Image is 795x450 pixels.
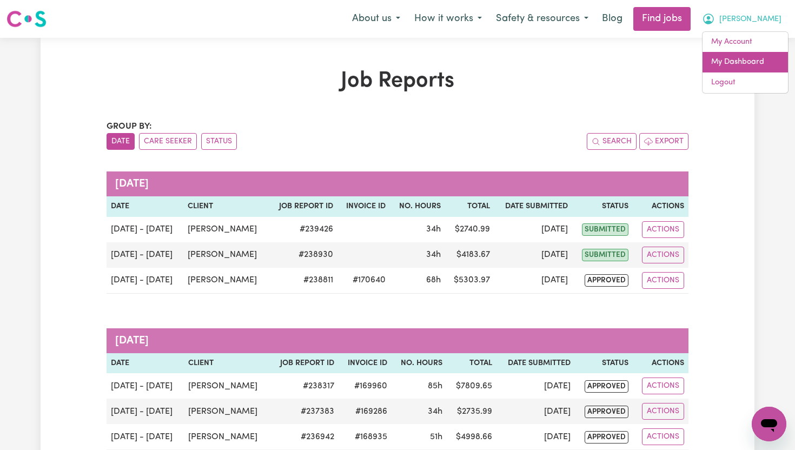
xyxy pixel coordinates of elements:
span: 68 hours [426,276,441,284]
a: My Dashboard [703,52,788,72]
button: Actions [642,272,684,289]
td: $ 2735.99 [447,399,496,424]
td: #170640 [337,268,390,294]
th: Status [572,196,633,217]
td: # 236942 [269,424,339,449]
span: approved [585,274,628,287]
span: 34 hours [426,250,441,259]
th: Actions [633,196,688,217]
td: [DATE] [494,217,572,242]
button: sort invoices by paid status [201,133,237,150]
th: Actions [633,353,688,374]
td: [DATE] - [DATE] [107,268,183,294]
th: Date Submitted [496,353,575,374]
a: My Account [703,32,788,52]
td: # 239426 [269,217,337,242]
button: Export [639,133,688,150]
th: Client [184,353,269,374]
span: submitted [582,249,628,261]
th: Date [107,353,184,374]
span: submitted [582,223,628,236]
td: [DATE] - [DATE] [107,217,183,242]
td: [DATE] [494,242,572,268]
span: 34 hours [426,225,441,234]
th: Date [107,196,183,217]
td: #168935 [339,424,392,449]
button: sort invoices by care seeker [139,133,197,150]
button: Actions [642,378,684,394]
td: [DATE] [496,373,575,399]
th: No. Hours [392,353,447,374]
button: Actions [642,247,684,263]
td: [DATE] - [DATE] [107,373,184,399]
th: Invoice ID [339,353,392,374]
th: Date Submitted [494,196,572,217]
a: Careseekers logo [6,6,47,31]
td: [PERSON_NAME] [183,268,269,294]
td: [DATE] [496,399,575,424]
button: My Account [695,8,789,30]
th: Status [575,353,633,374]
td: [PERSON_NAME] [184,424,269,449]
th: No. Hours [390,196,445,217]
td: # 237383 [269,399,339,424]
td: [DATE] - [DATE] [107,399,184,424]
td: $ 4183.67 [445,242,494,268]
td: $ 4998.66 [447,424,496,449]
span: approved [585,406,628,418]
td: $ 2740.99 [445,217,494,242]
span: approved [585,380,628,393]
td: [DATE] - [DATE] [107,242,183,268]
span: approved [585,431,628,444]
caption: [DATE] [107,171,688,196]
button: About us [345,8,407,30]
td: #169286 [339,399,392,424]
button: Actions [642,221,684,238]
button: How it works [407,8,489,30]
a: Blog [595,7,629,31]
span: [PERSON_NAME] [719,14,781,25]
span: 85 hours [428,382,442,391]
img: Careseekers logo [6,9,47,29]
button: sort invoices by date [107,133,135,150]
td: $ 5303.97 [445,268,494,294]
button: Actions [642,428,684,445]
td: # 238317 [269,373,339,399]
h1: Job Reports [107,68,688,94]
a: Find jobs [633,7,691,31]
th: Total [447,353,496,374]
td: [PERSON_NAME] [184,399,269,424]
iframe: Button to launch messaging window [752,407,786,441]
div: My Account [702,31,789,94]
td: $ 7809.65 [447,373,496,399]
span: 51 hours [430,433,442,441]
td: [DATE] - [DATE] [107,424,184,449]
td: [PERSON_NAME] [183,242,269,268]
th: Invoice ID [337,196,390,217]
th: Job Report ID [269,196,337,217]
button: Actions [642,403,684,420]
td: [DATE] [494,268,572,294]
button: Search [587,133,637,150]
a: Logout [703,72,788,93]
td: [DATE] [496,424,575,449]
td: [PERSON_NAME] [184,373,269,399]
span: 34 hours [428,407,442,416]
span: Group by: [107,122,152,131]
th: Client [183,196,269,217]
th: Job Report ID [269,353,339,374]
td: #169960 [339,373,392,399]
td: [PERSON_NAME] [183,217,269,242]
td: # 238930 [269,242,337,268]
button: Safety & resources [489,8,595,30]
caption: [DATE] [107,328,688,353]
td: # 238811 [269,268,337,294]
th: Total [445,196,494,217]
